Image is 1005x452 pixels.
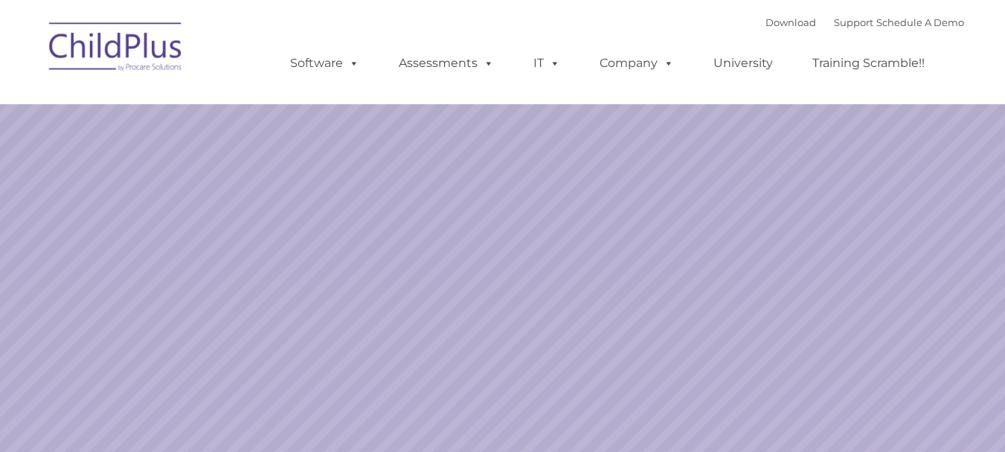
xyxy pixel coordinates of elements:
[518,48,575,78] a: IT
[585,48,689,78] a: Company
[765,16,816,28] a: Download
[699,48,788,78] a: University
[834,16,873,28] a: Support
[797,48,940,78] a: Training Scramble!!
[42,12,190,86] img: ChildPlus by Procare Solutions
[876,16,964,28] a: Schedule A Demo
[765,16,964,28] font: |
[275,48,374,78] a: Software
[384,48,509,78] a: Assessments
